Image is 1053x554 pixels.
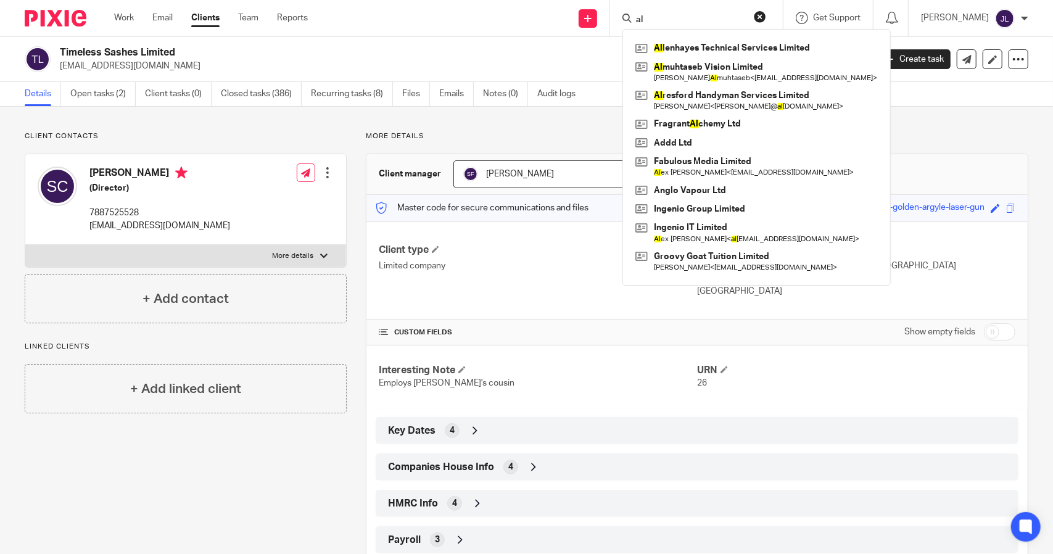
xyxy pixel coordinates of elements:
a: Client tasks (0) [145,82,212,106]
p: [PERSON_NAME] [921,12,989,24]
input: Search [635,15,746,26]
span: Get Support [813,14,861,22]
img: svg%3E [463,167,478,181]
h3: Client manager [379,168,441,180]
h4: [PERSON_NAME] [89,167,230,182]
p: More details [366,131,1028,141]
h4: Interesting Note [379,364,697,377]
a: Closed tasks (386) [221,82,302,106]
p: [EMAIL_ADDRESS][DOMAIN_NAME] [89,220,230,232]
a: Clients [191,12,220,24]
span: Payroll [388,534,421,547]
p: Limited company [379,260,697,272]
i: Primary [175,167,188,179]
button: Clear [754,10,766,23]
img: svg%3E [38,167,77,206]
a: Reports [277,12,308,24]
p: More details [273,251,314,261]
h4: URN [697,364,1015,377]
img: Pixie [25,10,86,27]
span: Employs [PERSON_NAME]'s cousin [379,379,514,387]
div: bodacious-golden-argyle-laser-gun [849,201,985,215]
img: svg%3E [25,46,51,72]
p: Linked clients [25,342,347,352]
a: Create task [879,49,951,69]
a: Recurring tasks (8) [311,82,393,106]
a: Notes (0) [483,82,528,106]
span: Key Dates [388,424,436,437]
span: 4 [450,424,455,437]
a: Team [238,12,258,24]
span: 3 [435,534,440,546]
a: Open tasks (2) [70,82,136,106]
h2: Timeless Sashes Limited [60,46,700,59]
span: 4 [508,461,513,473]
span: [PERSON_NAME] [486,170,554,178]
p: [EMAIL_ADDRESS][DOMAIN_NAME] [60,60,861,72]
img: svg%3E [995,9,1015,28]
a: Details [25,82,61,106]
a: Emails [439,82,474,106]
p: Master code for secure communications and files [376,202,588,214]
a: Audit logs [537,82,585,106]
p: Client contacts [25,131,347,141]
h5: (Director) [89,182,230,194]
span: 4 [452,497,457,510]
p: 7887525528 [89,207,230,219]
h4: CUSTOM FIELDS [379,328,697,337]
span: 26 [697,379,707,387]
label: Show empty fields [904,326,975,338]
h4: + Add linked client [130,379,241,399]
a: Files [402,82,430,106]
p: [GEOGRAPHIC_DATA] [697,285,1015,297]
a: Work [114,12,134,24]
a: Email [152,12,173,24]
span: Companies House Info [388,461,494,474]
span: HMRC Info [388,497,438,510]
h4: Client type [379,244,697,257]
h4: + Add contact [142,289,229,308]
